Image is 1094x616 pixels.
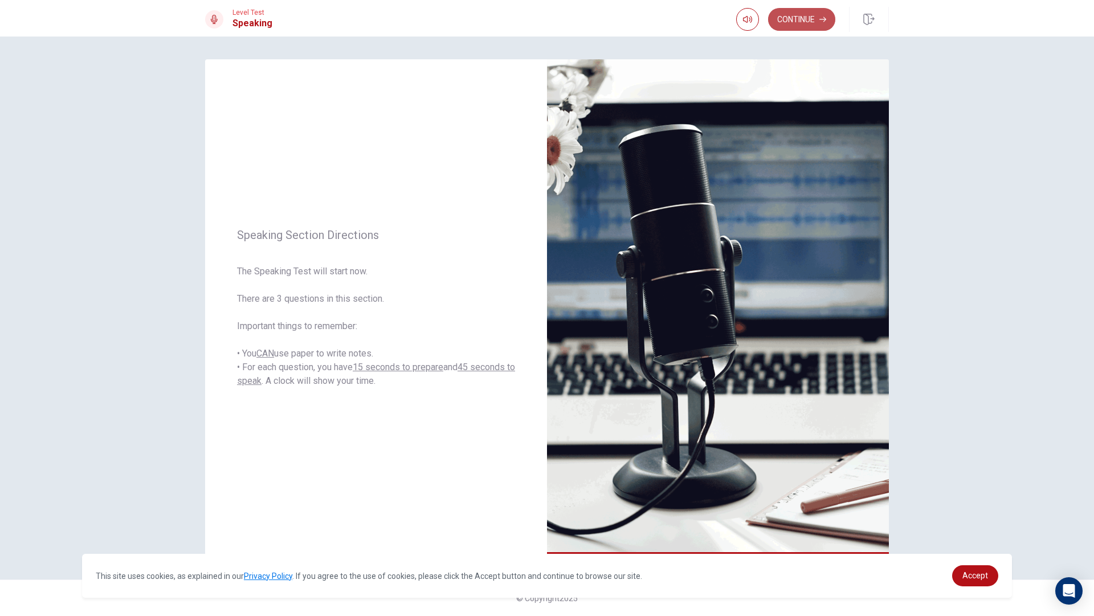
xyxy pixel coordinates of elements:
[82,554,1012,598] div: cookieconsent
[768,8,835,31] button: Continue
[237,265,515,388] span: The Speaking Test will start now. There are 3 questions in this section. Important things to reme...
[962,571,988,580] span: Accept
[232,17,272,30] h1: Speaking
[952,565,998,586] a: dismiss cookie message
[547,59,889,557] img: speaking intro
[237,228,515,242] span: Speaking Section Directions
[96,572,642,581] span: This site uses cookies, as explained in our . If you agree to the use of cookies, please click th...
[353,362,443,372] u: 15 seconds to prepare
[256,348,274,359] u: CAN
[516,594,578,603] span: © Copyright 2025
[244,572,292,581] a: Privacy Policy
[1055,577,1083,605] div: Open Intercom Messenger
[232,9,272,17] span: Level Test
